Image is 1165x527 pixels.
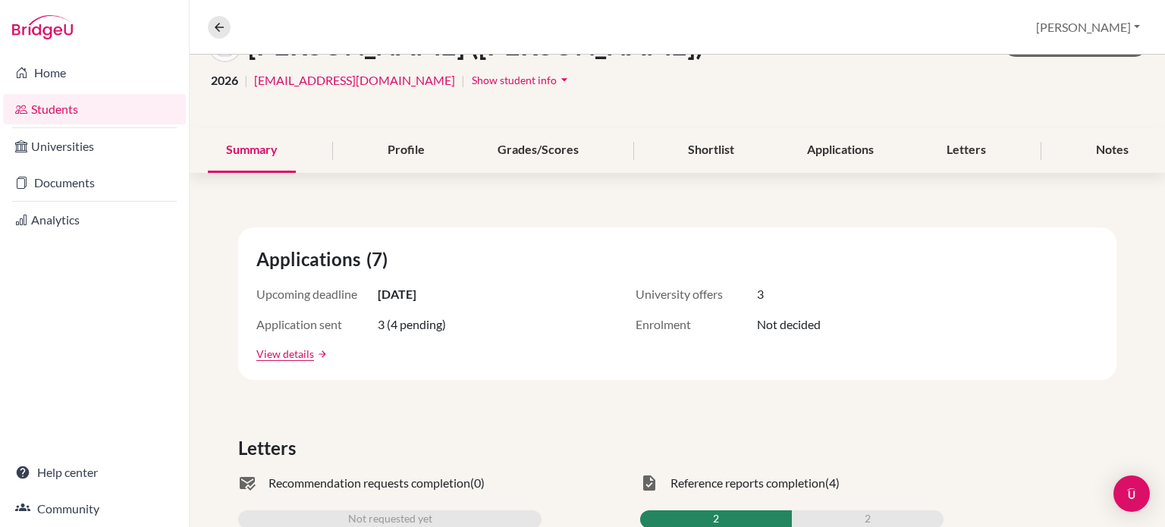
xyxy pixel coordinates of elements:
span: Upcoming deadline [256,285,378,303]
span: (7) [366,246,394,273]
a: Help center [3,457,186,488]
a: Analytics [3,205,186,235]
div: Summary [208,128,296,173]
a: Universities [3,131,186,162]
a: Documents [3,168,186,198]
span: Applications [256,246,366,273]
span: task [640,474,658,492]
a: [EMAIL_ADDRESS][DOMAIN_NAME] [254,71,455,89]
a: View details [256,346,314,362]
button: Show student infoarrow_drop_down [471,68,573,92]
span: Enrolment [636,315,757,334]
div: Open Intercom Messenger [1113,475,1150,512]
span: 3 (4 pending) [378,315,446,334]
span: Reference reports completion [670,474,825,492]
span: Show student info [472,74,557,86]
i: arrow_drop_down [557,72,572,87]
span: Not decided [757,315,821,334]
button: [PERSON_NAME] [1029,13,1147,42]
div: Grades/Scores [479,128,597,173]
span: 2026 [211,71,238,89]
span: Letters [238,434,302,462]
span: University offers [636,285,757,303]
span: (4) [825,474,840,492]
a: arrow_forward [314,349,328,359]
a: Community [3,494,186,524]
img: Bridge-U [12,15,73,39]
div: Shortlist [670,128,752,173]
span: [DATE] [378,285,416,303]
div: Letters [928,128,1004,173]
span: | [244,71,248,89]
div: Notes [1078,128,1147,173]
span: Recommendation requests completion [268,474,470,492]
a: Students [3,94,186,124]
span: mark_email_read [238,474,256,492]
a: Home [3,58,186,88]
span: (0) [470,474,485,492]
span: Application sent [256,315,378,334]
div: Profile [369,128,443,173]
span: | [461,71,465,89]
div: Applications [789,128,892,173]
span: 3 [757,285,764,303]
